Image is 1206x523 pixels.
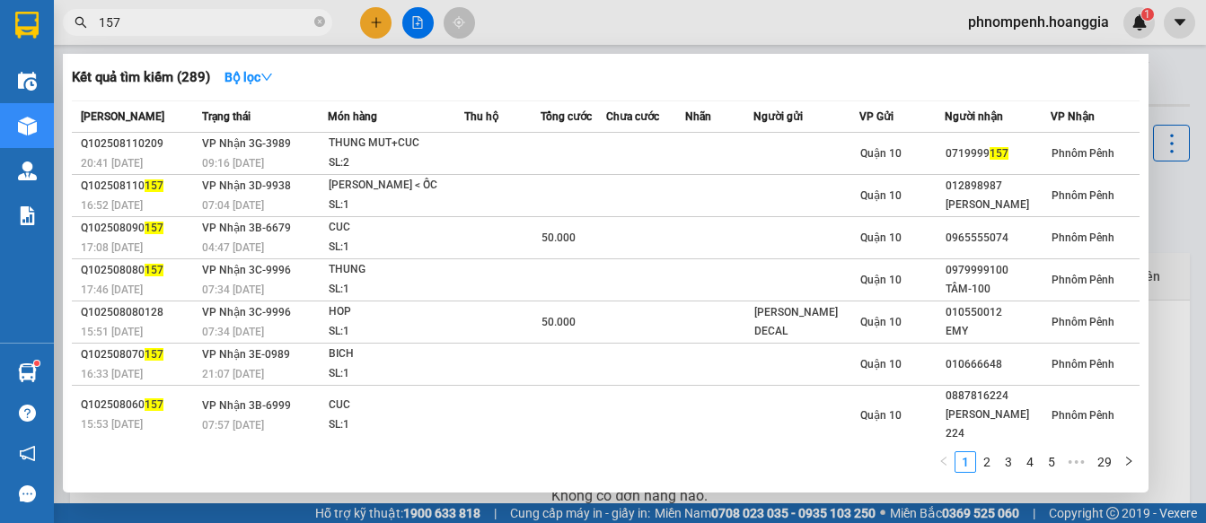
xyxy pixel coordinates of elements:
span: 157 [145,222,163,234]
div: CUC [329,396,463,415]
input: Tìm tên, số ĐT hoặc mã đơn [99,13,311,32]
span: 17:08 [DATE] [81,241,143,254]
span: down [260,71,273,83]
div: 012898987 [946,177,1050,196]
span: [PERSON_NAME] [81,110,164,123]
span: Quận 10 [860,147,902,160]
li: Next 5 Pages [1062,451,1091,473]
span: VP Nhận 3B-6999 [202,399,291,412]
a: 2 [977,452,997,472]
a: 3 [999,452,1018,472]
div: THUNG [329,260,463,280]
span: Người nhận [945,110,1003,123]
span: Nhãn [685,110,711,123]
div: SL: 2 [329,153,463,173]
span: 50.000 [541,316,576,328]
span: Món hàng [328,110,377,123]
li: Previous Page [933,451,955,473]
span: question-circle [19,405,36,422]
div: Q102508110 [81,177,197,196]
span: Tổng cước [541,110,592,123]
span: Người gửi [753,110,803,123]
span: 17:46 [DATE] [81,283,143,296]
span: 04:47 [DATE] [202,241,264,254]
span: VP Nhận 3E-0989 [202,348,290,361]
span: 157 [145,348,163,361]
span: Phnôm Pênh [1052,274,1114,286]
span: Thu hộ [464,110,498,123]
div: 010550012 [946,303,1050,322]
span: Quận 10 [860,358,902,370]
div: Q102508070 [81,345,197,364]
a: 1 [955,452,975,472]
div: [PERSON_NAME] 224 [946,405,1050,443]
div: Q102508080 [81,261,197,280]
span: Chưa cước [606,110,659,123]
a: 29 [1092,452,1117,472]
span: Phnôm Pênh [1052,231,1114,244]
div: [PERSON_NAME] DECAL [754,303,858,341]
img: warehouse-icon [18,72,37,91]
span: notification [19,445,36,462]
li: 1 [955,451,976,473]
sup: 1 [34,361,40,366]
div: Q102508110209 [81,135,197,153]
span: Trạng thái [202,110,251,123]
div: SL: 1 [329,196,463,215]
div: SL: 1 [329,364,463,384]
div: TÂM-100 [946,280,1050,299]
span: left [938,456,949,466]
li: 2 [976,451,998,473]
div: EMY [946,322,1050,341]
li: 3 [998,451,1019,473]
div: BICH [329,344,463,364]
div: 0979999100 [946,261,1050,280]
span: Phnôm Pênh [1052,147,1114,160]
span: Quận 10 [860,409,902,422]
span: 09:16 [DATE] [202,157,264,170]
span: VP Nhận 3D-9938 [202,179,291,192]
span: close-circle [314,16,325,27]
div: Q102508090 [81,219,197,238]
span: VP Nhận 3B-6679 [202,222,291,234]
div: 0719999 [946,144,1050,163]
span: ••• [1062,451,1091,473]
span: VP Nhận 3G-3989 [202,137,291,150]
div: Q102508060 [81,396,197,414]
span: 07:34 [DATE] [202,283,264,296]
button: right [1118,451,1140,473]
span: 21:07 [DATE] [202,368,264,380]
span: VP Nhận [1051,110,1095,123]
div: 0887816224 [946,387,1050,405]
h3: Kết quả tìm kiếm ( 289 ) [72,68,210,87]
li: 29 [1091,451,1118,473]
span: 157 [145,398,163,411]
span: 07:57 [DATE] [202,419,264,431]
div: SL: 1 [329,238,463,257]
a: 5 [1042,452,1061,472]
span: 157 [145,264,163,276]
a: 4 [1020,452,1040,472]
span: VP Nhận 3C-9996 [202,306,291,318]
span: Phnôm Pênh [1052,189,1114,202]
span: VP Nhận 3C-9996 [202,264,291,276]
span: 157 [990,147,1008,160]
div: Q102508080128 [81,303,197,322]
div: SL: 1 [329,280,463,300]
span: 20:41 [DATE] [81,157,143,170]
span: Phnôm Pênh [1052,316,1114,328]
span: Quận 10 [860,189,902,202]
span: 50.000 [541,231,576,244]
span: message [19,485,36,502]
li: 4 [1019,451,1041,473]
span: Phnôm Pênh [1052,358,1114,370]
span: Phnôm Pênh [1052,409,1114,422]
img: warehouse-icon [18,363,37,382]
div: [PERSON_NAME] [946,196,1050,214]
div: HOP [329,302,463,322]
img: logo-vxr [15,12,39,39]
div: THUNG MUT+CUC [329,134,463,153]
span: 07:04 [DATE] [202,199,264,212]
strong: Bộ lọc [224,70,273,84]
span: VP Gửi [859,110,893,123]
